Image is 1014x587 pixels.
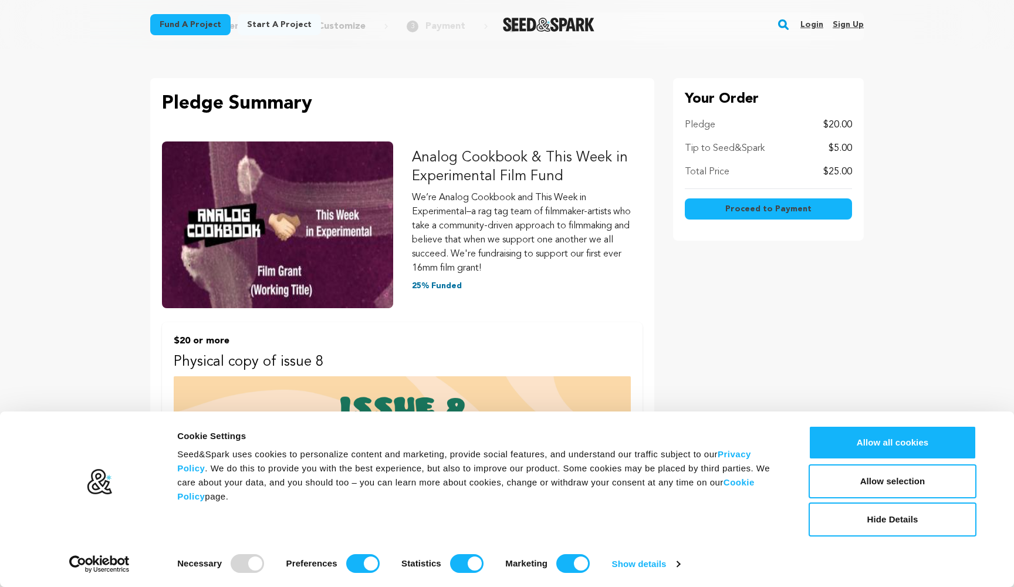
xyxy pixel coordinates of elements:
[177,558,222,568] strong: Necessary
[823,118,852,132] p: $20.00
[503,18,595,32] img: Seed&Spark Logo Dark Mode
[612,555,680,573] a: Show details
[833,15,864,34] a: Sign up
[809,502,976,537] button: Hide Details
[829,141,852,156] p: $5.00
[174,334,631,348] p: $20 or more
[503,18,595,32] a: Seed&Spark Homepage
[162,141,393,308] img: Analog Cookbook & This Week in Experimental Film Fund image
[412,280,643,292] p: 25% Funded
[412,149,643,186] p: Analog Cookbook & This Week in Experimental Film Fund
[177,429,782,443] div: Cookie Settings
[177,449,751,473] a: Privacy Policy
[401,558,441,568] strong: Statistics
[685,118,715,132] p: Pledge
[286,558,337,568] strong: Preferences
[48,555,151,573] a: Usercentrics Cookiebot - opens in a new window
[685,90,852,109] p: Your Order
[505,558,547,568] strong: Marketing
[685,198,852,220] button: Proceed to Payment
[174,353,631,372] p: Physical copy of issue 8
[685,165,729,179] p: Total Price
[823,165,852,179] p: $25.00
[238,14,321,35] a: Start a project
[685,141,765,156] p: Tip to Seed&Spark
[177,447,782,504] div: Seed&Spark uses cookies to personalize content and marketing, provide social features, and unders...
[725,203,812,215] span: Proceed to Payment
[809,464,976,498] button: Allow selection
[150,14,231,35] a: Fund a project
[86,468,113,495] img: logo
[412,191,643,275] p: We’re Analog Cookbook and This Week in Experimental–a rag tag team of filmmaker-artists who take ...
[162,90,643,118] p: Pledge Summary
[809,426,976,460] button: Allow all cookies
[800,15,823,34] a: Login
